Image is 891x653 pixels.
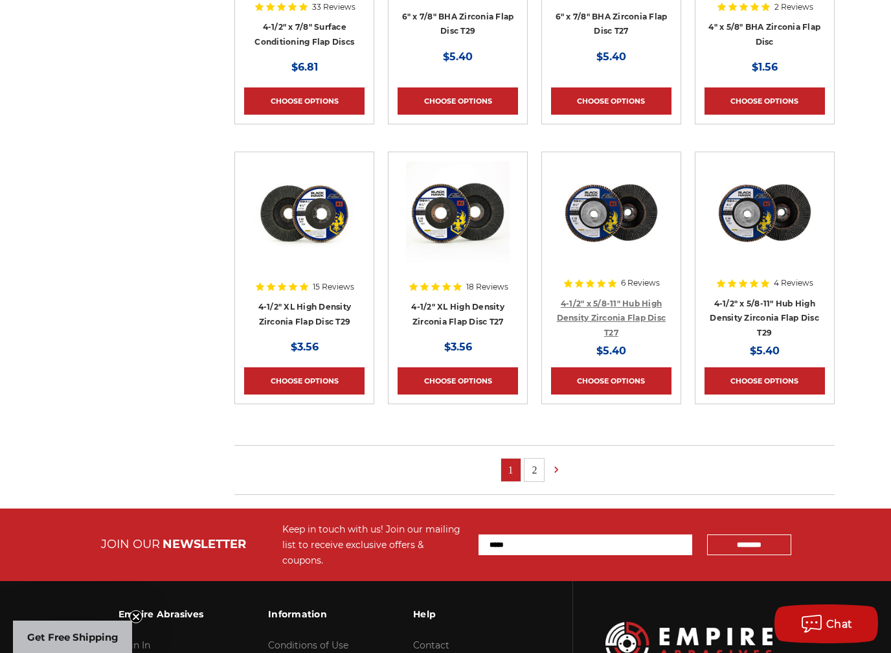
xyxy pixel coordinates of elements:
[708,22,820,47] a: 4" x 5/8" BHA Zirconia Flap Disc
[774,3,813,11] span: 2 Reviews
[501,459,521,481] a: 1
[413,601,501,628] h3: Help
[406,161,510,265] img: 4-1/2" XL High Density Zirconia Flap Disc T27
[752,61,778,73] span: $1.56
[312,3,355,11] span: 33 Reviews
[118,601,203,628] h3: Empire Abrasives
[557,299,666,338] a: 4-1/2" x 5/8-11" Hub High Density Zirconia Flap Disc T27
[118,639,150,651] a: Sign In
[774,604,878,643] button: Chat
[713,161,817,265] img: Zirconia flap disc with screw hub
[282,521,466,568] div: Keep in touch with us! Join our mailing list to receive exclusive offers & coupons.
[291,341,319,353] span: $3.56
[258,302,352,326] a: 4-1/2" XL High Density Zirconia Flap Disc T29
[402,12,514,36] a: 6" x 7/8" BHA Zirconia Flap Disc T29
[551,87,671,115] a: Choose Options
[596,345,626,357] span: $5.40
[443,51,473,63] span: $5.40
[163,537,246,551] span: NEWSLETTER
[710,299,819,338] a: 4-1/2" x 5/8-11" Hub High Density Zirconia Flap Disc T29
[551,161,671,282] a: high density flap disc with screw hub
[411,302,504,326] a: 4-1/2" XL High Density Zirconia Flap Disc T27
[413,639,449,651] a: Contact
[705,161,825,282] a: Zirconia flap disc with screw hub
[826,618,853,630] span: Chat
[551,367,671,395] a: Choose Options
[244,367,365,395] a: Choose Options
[774,279,813,287] span: 4 Reviews
[268,601,348,628] h3: Information
[244,87,365,115] a: Choose Options
[705,367,825,395] a: Choose Options
[705,87,825,115] a: Choose Options
[254,22,354,47] a: 4-1/2" x 7/8" Surface Conditioning Flap Discs
[253,161,356,265] img: 4-1/2" XL High Density Zirconia Flap Disc T29
[130,610,142,623] button: Close teaser
[101,537,160,551] span: JOIN OUR
[621,279,660,287] span: 6 Reviews
[444,341,472,353] span: $3.56
[559,161,663,265] img: high density flap disc with screw hub
[398,87,518,115] a: Choose Options
[466,283,508,291] span: 18 Reviews
[27,631,118,643] span: Get Free Shipping
[596,51,626,63] span: $5.40
[244,161,365,282] a: 4-1/2" XL High Density Zirconia Flap Disc T29
[524,459,544,481] a: 2
[556,12,668,36] a: 6" x 7/8" BHA Zirconia Flap Disc T27
[398,367,518,395] a: Choose Options
[268,639,348,651] a: Conditions of Use
[291,61,318,73] span: $6.81
[750,345,780,357] span: $5.40
[13,621,132,653] div: Get Free ShippingClose teaser
[313,283,354,291] span: 15 Reviews
[398,161,518,282] a: 4-1/2" XL High Density Zirconia Flap Disc T27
